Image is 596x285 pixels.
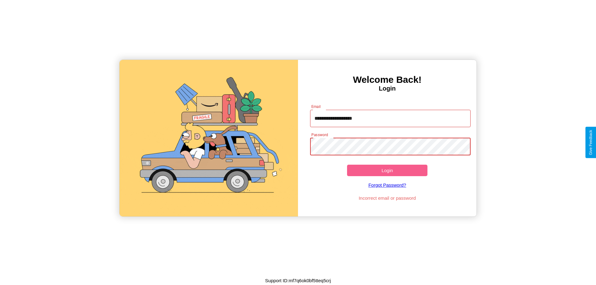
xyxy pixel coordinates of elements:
[589,130,593,155] div: Give Feedback
[307,194,468,202] p: Incorrect email or password
[265,276,331,285] p: Support ID: mf7q6ok0bf5tteq5crj
[298,74,476,85] h3: Welcome Back!
[347,165,427,176] button: Login
[120,60,298,216] img: gif
[307,176,468,194] a: Forgot Password?
[311,132,328,137] label: Password
[298,85,476,92] h4: Login
[311,104,321,109] label: Email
